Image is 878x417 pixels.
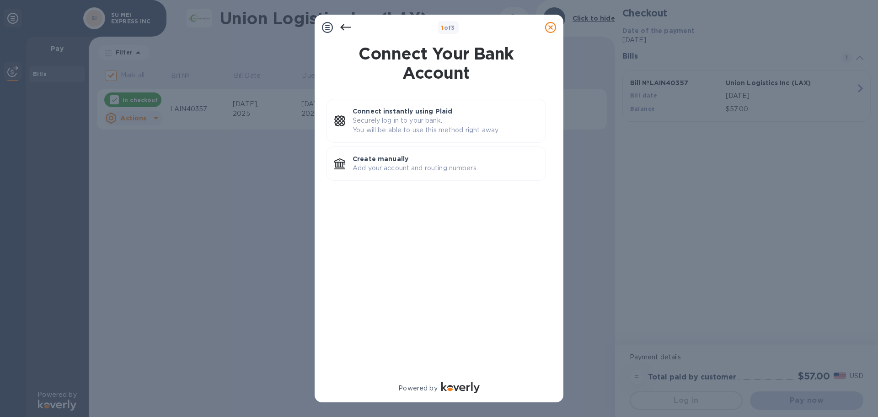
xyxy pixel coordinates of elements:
[441,382,480,393] img: Logo
[441,24,444,31] span: 1
[398,384,437,393] p: Powered by
[441,24,455,31] b: of 3
[323,44,550,82] h1: Connect Your Bank Account
[353,107,538,116] p: Connect instantly using Plaid
[353,116,538,135] p: Securely log in to your bank. You will be able to use this method right away.
[353,154,538,163] p: Create manually
[353,163,538,173] p: Add your account and routing numbers.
